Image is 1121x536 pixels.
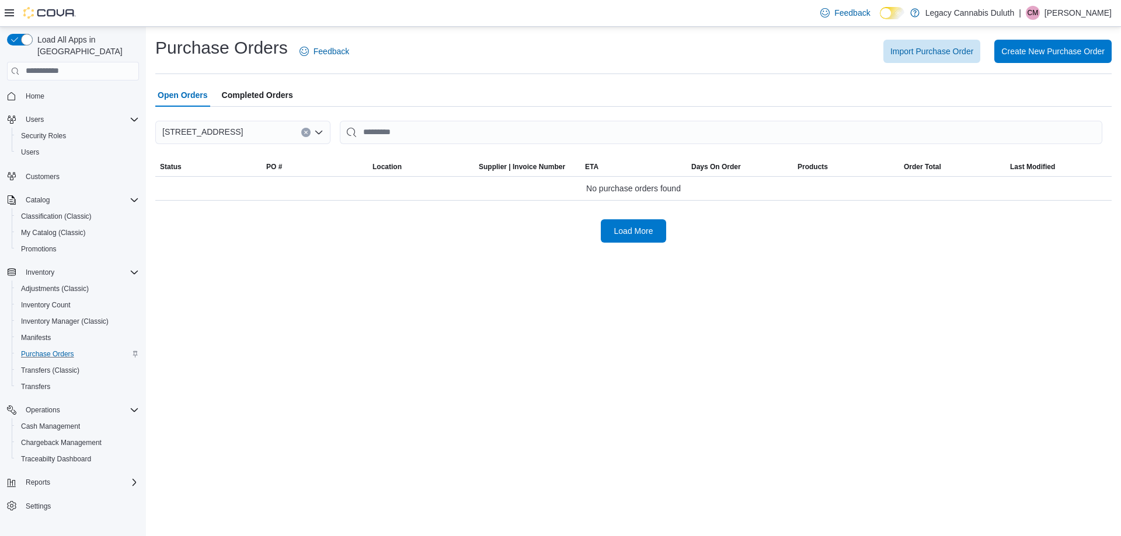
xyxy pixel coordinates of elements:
[21,228,86,237] span: My Catalog (Classic)
[16,331,139,345] span: Manifests
[21,113,48,127] button: Users
[16,145,139,159] span: Users
[1019,6,1021,20] p: |
[158,83,208,107] span: Open Orders
[314,45,349,57] span: Feedback
[16,452,96,466] a: Traceabilty Dashboard
[16,347,139,361] span: Purchase Orders
[12,313,144,330] button: Inventory Manager (Classic)
[12,144,144,160] button: Users
[2,192,144,208] button: Catalog
[474,157,580,176] button: Supplier | Invoice Number
[155,36,288,59] h1: Purchase Orders
[301,128,311,137] button: Clear input
[1001,45,1105,57] span: Create New Purchase Order
[26,502,51,511] span: Settings
[262,157,368,176] button: PO #
[21,212,92,221] span: Classification (Classic)
[21,422,80,431] span: Cash Management
[23,7,76,19] img: Cova
[12,297,144,313] button: Inventory Count
[12,241,144,257] button: Promotions
[340,121,1102,144] input: This is a search bar. After typing your query, hit enter to filter the results lower in the page.
[16,436,106,450] a: Chargeback Management
[21,438,102,447] span: Chargeback Management
[21,475,55,489] button: Reports
[21,499,55,513] a: Settings
[816,1,875,24] a: Feedback
[26,405,60,415] span: Operations
[16,298,75,312] a: Inventory Count
[12,225,144,241] button: My Catalog (Classic)
[16,363,84,377] a: Transfers (Classic)
[691,162,741,171] span: Days On Order
[834,7,870,19] span: Feedback
[16,452,139,466] span: Traceabilty Dashboard
[12,346,144,362] button: Purchase Orders
[26,115,44,124] span: Users
[16,380,139,394] span: Transfers
[26,92,44,101] span: Home
[16,314,113,328] a: Inventory Manager (Classic)
[372,162,402,171] div: Location
[21,403,65,417] button: Operations
[16,436,139,450] span: Chargeback Management
[222,83,293,107] span: Completed Orders
[890,45,973,57] span: Import Purchase Order
[994,40,1112,63] button: Create New Purchase Order
[16,419,139,433] span: Cash Management
[16,419,85,433] a: Cash Management
[162,125,243,139] span: [STREET_ADDRESS]
[368,157,474,176] button: Location
[21,317,109,326] span: Inventory Manager (Classic)
[21,454,91,464] span: Traceabilty Dashboard
[2,111,144,128] button: Users
[21,382,50,391] span: Transfers
[21,131,66,141] span: Security Roles
[26,268,54,277] span: Inventory
[479,162,565,171] span: Supplier | Invoice Number
[21,148,39,157] span: Users
[26,478,50,487] span: Reports
[2,474,144,491] button: Reports
[16,209,96,223] a: Classification (Classic)
[2,264,144,281] button: Inventory
[2,87,144,104] button: Home
[798,162,828,171] span: Products
[16,209,139,223] span: Classification (Classic)
[21,403,139,417] span: Operations
[2,167,144,184] button: Customers
[16,242,139,256] span: Promotions
[21,349,74,359] span: Purchase Orders
[2,498,144,514] button: Settings
[1028,6,1039,20] span: CM
[21,113,139,127] span: Users
[21,265,139,279] span: Inventory
[2,402,144,418] button: Operations
[33,34,139,57] span: Load All Apps in [GEOGRAPHIC_DATA]
[21,89,49,103] a: Home
[16,226,139,240] span: My Catalog (Classic)
[16,282,93,296] a: Adjustments (Classic)
[314,128,323,137] button: Open list of options
[614,225,653,237] span: Load More
[1045,6,1112,20] p: [PERSON_NAME]
[21,333,51,342] span: Manifests
[793,157,899,176] button: Products
[12,435,144,451] button: Chargeback Management
[16,363,139,377] span: Transfers (Classic)
[155,157,262,176] button: Status
[1005,157,1112,176] button: Last Modified
[1010,162,1055,171] span: Last Modified
[883,40,980,63] button: Import Purchase Order
[601,219,666,243] button: Load More
[21,170,64,184] a: Customers
[16,242,61,256] a: Promotions
[16,347,79,361] a: Purchase Orders
[16,380,55,394] a: Transfers
[580,157,687,176] button: ETA
[26,195,50,205] span: Catalog
[880,7,904,19] input: Dark Mode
